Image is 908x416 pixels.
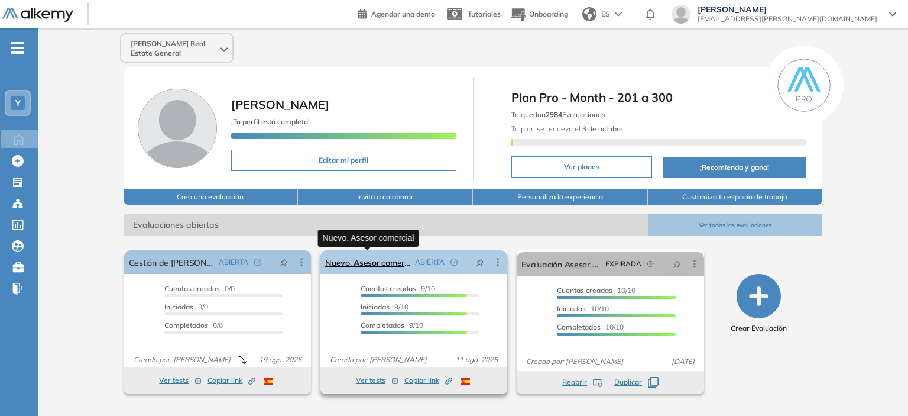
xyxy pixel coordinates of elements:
span: check-circle [450,259,458,266]
span: Y [15,98,21,108]
span: [EMAIL_ADDRESS][PERSON_NAME][DOMAIN_NAME] [698,14,877,24]
span: Creado por: [PERSON_NAME] [129,354,235,365]
button: Copiar link [207,373,255,388]
span: ¡Tu perfil está completo! [231,117,310,126]
span: Tu plan se renueva el [511,124,623,133]
a: Gestión de [PERSON_NAME]. [129,250,214,274]
a: Evaluación Asesor Comercial [521,252,600,276]
img: ESP [264,378,273,385]
span: [PERSON_NAME] [698,5,877,14]
button: pushpin [664,254,690,273]
span: Tutoriales [468,9,501,18]
button: Ver todas las evaluaciones [648,214,823,236]
span: field-time [647,260,654,267]
i: - [11,47,24,49]
span: 10/10 [557,323,624,331]
span: 19 ago. 2025 [254,354,306,365]
span: ABIERTA [415,257,445,267]
button: Crea una evaluación [124,189,299,205]
button: Reabrir [562,377,602,388]
span: Agendar una demo [371,9,435,18]
span: Cuentas creadas [361,284,416,293]
span: Creado por: [PERSON_NAME] [521,356,628,367]
span: Iniciadas [164,302,193,311]
span: 0/0 [164,284,235,293]
button: Ver tests [356,373,398,388]
span: [PERSON_NAME] Real Estate General [131,39,218,58]
button: Personaliza la experiencia [473,189,648,205]
button: Invita a colaborar [298,189,473,205]
span: Completados [557,323,601,331]
span: [DATE] [667,356,699,367]
img: ESP [461,378,470,385]
span: Onboarding [529,9,568,18]
div: Nuevo. Asesor comercial [318,230,419,247]
button: Customiza tu espacio de trabajo [648,189,823,205]
b: 2984 [546,110,562,119]
span: 10/10 [557,304,609,313]
span: Completados [361,321,404,330]
span: [PERSON_NAME] [231,97,329,112]
span: 0/0 [164,321,223,330]
span: 9/10 [361,302,408,311]
button: Ver planes [511,156,653,178]
span: 9/10 [361,321,423,330]
span: Iniciadas [361,302,390,311]
span: Duplicar [614,377,642,388]
button: Editar mi perfil [231,150,456,171]
span: 9/10 [361,284,435,293]
span: Copiar link [404,375,452,386]
img: Logo [2,8,73,22]
button: Duplicar [614,377,659,388]
span: ES [601,9,610,20]
img: world [582,7,596,21]
button: Crear Evaluación [731,274,787,334]
span: Copiar link [207,375,255,386]
span: EXPIRADA [605,259,641,269]
button: Ver tests [159,373,202,388]
span: Cuentas creadas [164,284,220,293]
span: 0/0 [164,302,208,311]
a: Nuevo. Asesor comercial [325,250,410,274]
button: ¡Recomienda y gana! [663,157,806,178]
span: Cuentas creadas [557,286,612,295]
span: ABIERTA [219,257,248,267]
span: 11 ago. 2025 [450,354,502,365]
span: Plan Pro - Month - 201 a 300 [511,89,806,107]
span: check-circle [254,259,261,266]
button: Copiar link [404,373,452,388]
span: Completados [164,321,208,330]
span: pushpin [476,257,484,267]
img: Foto de perfil [138,89,217,168]
a: Agendar una demo [358,6,435,20]
span: Creado por: [PERSON_NAME] [325,354,432,365]
span: 10/10 [557,286,635,295]
button: Onboarding [510,2,568,27]
button: pushpin [467,253,493,272]
img: arrow [615,12,622,17]
span: Te quedan Evaluaciones [511,110,605,119]
button: pushpin [271,253,297,272]
span: pushpin [673,259,681,269]
span: Reabrir [562,377,587,388]
span: pushpin [280,257,288,267]
span: Crear Evaluación [731,323,787,334]
span: Iniciadas [557,304,586,313]
b: 3 de octubre [581,124,623,133]
span: Evaluaciones abiertas [124,214,648,236]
